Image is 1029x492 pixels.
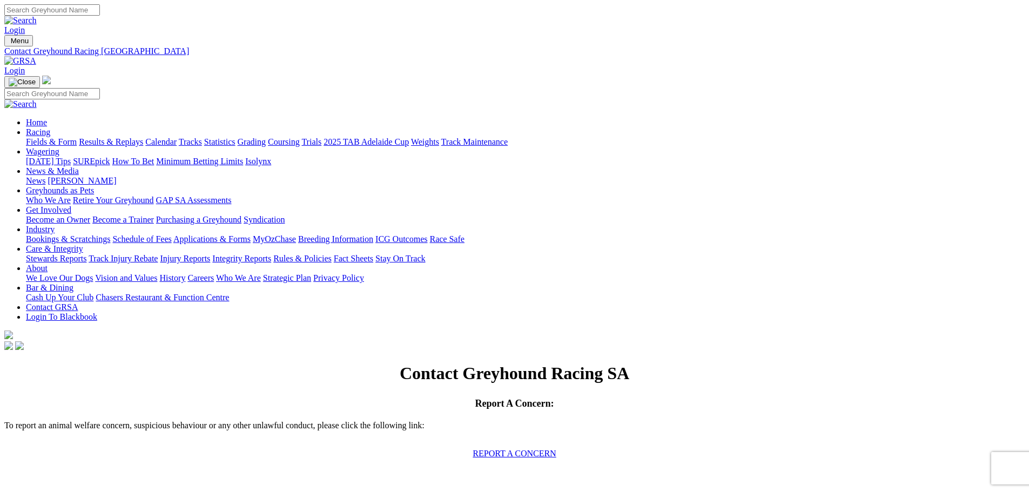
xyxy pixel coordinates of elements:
a: Fields & Form [26,137,77,146]
a: Login [4,66,25,75]
div: News & Media [26,176,1025,186]
a: Cash Up Your Club [26,293,93,302]
a: Isolynx [245,157,271,166]
a: Who We Are [216,273,261,282]
div: About [26,273,1025,283]
a: Rules & Policies [273,254,332,263]
a: 2025 TAB Adelaide Cup [324,137,409,146]
a: Injury Reports [160,254,210,263]
a: Get Involved [26,205,71,214]
a: ICG Outcomes [375,234,427,244]
a: GAP SA Assessments [156,196,232,205]
div: Greyhounds as Pets [26,196,1025,205]
div: Bar & Dining [26,293,1025,302]
div: Get Involved [26,215,1025,225]
a: Login [4,25,25,35]
input: Search [4,4,100,16]
a: Wagering [26,147,59,156]
p: To report an animal welfare concern, suspicious behaviour or any other unlawful conduct, please c... [4,421,1025,440]
a: MyOzChase [253,234,296,244]
a: Integrity Reports [212,254,271,263]
img: logo-grsa-white.png [42,76,51,84]
a: Stay On Track [375,254,425,263]
input: Search [4,88,100,99]
a: Login To Blackbook [26,312,97,321]
img: GRSA [4,56,36,66]
a: How To Bet [112,157,154,166]
a: Privacy Policy [313,273,364,282]
a: Race Safe [429,234,464,244]
a: Tracks [179,137,202,146]
span: Menu [11,37,29,45]
div: Racing [26,137,1025,147]
a: Become an Owner [26,215,90,224]
div: Wagering [26,157,1025,166]
a: Racing [26,127,50,137]
a: Contact Greyhound Racing [GEOGRAPHIC_DATA] [4,46,1025,56]
a: Track Maintenance [441,137,508,146]
button: Toggle navigation [4,35,33,46]
a: Coursing [268,137,300,146]
a: News [26,176,45,185]
a: REPORT A CONCERN [473,449,556,458]
img: Close [9,78,36,86]
a: Who We Are [26,196,71,205]
a: Fact Sheets [334,254,373,263]
img: Search [4,99,37,109]
img: Search [4,16,37,25]
a: Chasers Restaurant & Function Centre [96,293,229,302]
a: Strategic Plan [263,273,311,282]
a: Syndication [244,215,285,224]
a: We Love Our Dogs [26,273,93,282]
a: About [26,264,48,273]
a: Schedule of Fees [112,234,171,244]
a: Home [26,118,47,127]
a: Weights [411,137,439,146]
h1: Contact Greyhound Racing SA [4,363,1025,383]
a: Contact GRSA [26,302,78,312]
a: Care & Integrity [26,244,83,253]
a: Become a Trainer [92,215,154,224]
a: Greyhounds as Pets [26,186,94,195]
a: Stewards Reports [26,254,86,263]
img: twitter.svg [15,341,24,350]
span: Report A Concern: [475,398,554,409]
a: Grading [238,137,266,146]
a: Industry [26,225,55,234]
a: Results & Replays [79,137,143,146]
a: Minimum Betting Limits [156,157,243,166]
a: [DATE] Tips [26,157,71,166]
a: Bar & Dining [26,283,73,292]
div: Care & Integrity [26,254,1025,264]
a: Applications & Forms [173,234,251,244]
a: Purchasing a Greyhound [156,215,241,224]
a: Calendar [145,137,177,146]
a: Bookings & Scratchings [26,234,110,244]
a: Track Injury Rebate [89,254,158,263]
a: Trials [301,137,321,146]
a: Breeding Information [298,234,373,244]
a: News & Media [26,166,79,176]
a: Vision and Values [95,273,157,282]
img: logo-grsa-white.png [4,331,13,339]
a: Careers [187,273,214,282]
a: Retire Your Greyhound [73,196,154,205]
a: SUREpick [73,157,110,166]
a: Statistics [204,137,236,146]
a: History [159,273,185,282]
button: Toggle navigation [4,76,40,88]
div: Industry [26,234,1025,244]
img: facebook.svg [4,341,13,350]
a: [PERSON_NAME] [48,176,116,185]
